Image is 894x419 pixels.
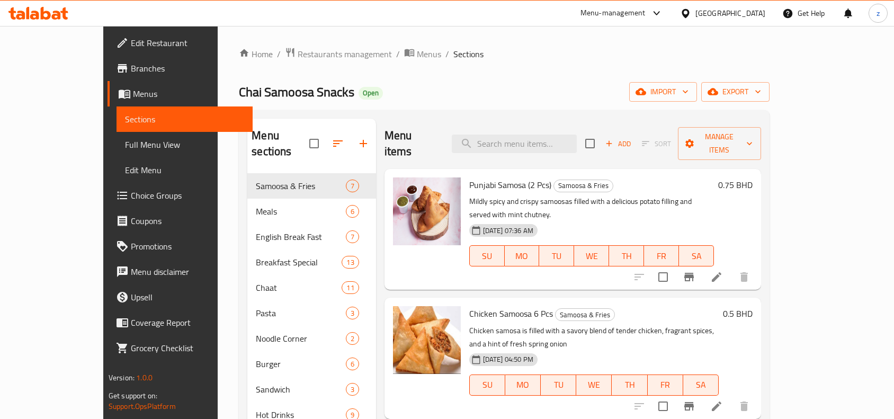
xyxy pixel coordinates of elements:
[695,7,765,19] div: [GEOGRAPHIC_DATA]
[239,48,273,60] a: Home
[346,358,359,370] div: items
[125,113,244,126] span: Sections
[686,130,753,157] span: Manage items
[247,326,376,351] div: Noodle Corner2
[108,259,253,284] a: Menu disclaimer
[556,309,614,321] span: Samoosa & Fries
[638,85,689,99] span: import
[342,281,359,294] div: items
[256,180,345,192] div: Samoosa & Fries
[346,308,359,318] span: 3
[678,127,761,160] button: Manage items
[131,62,244,75] span: Branches
[346,383,359,396] div: items
[108,234,253,259] a: Promotions
[393,306,461,374] img: Chicken Samoosa 6 Pcs
[629,82,697,102] button: import
[393,177,461,245] img: Punjabi Samosa (2 Pcs)
[417,48,441,60] span: Menus
[346,334,359,344] span: 2
[404,47,441,61] a: Menus
[256,256,342,269] span: Breakfast Special
[574,245,609,266] button: WE
[359,87,383,100] div: Open
[346,385,359,395] span: 3
[131,265,244,278] span: Menu disclaimer
[877,7,880,19] span: z
[346,180,359,192] div: items
[505,245,540,266] button: MO
[239,80,354,104] span: Chai Samoosa Snacks
[613,248,640,264] span: TH
[108,183,253,208] a: Choice Groups
[346,205,359,218] div: items
[604,138,632,150] span: Add
[469,324,719,351] p: Chicken samosa is filled with a savory blend of tender chicken, fragrant spices, and a hint of fr...
[644,245,679,266] button: FR
[554,180,613,192] span: Samoosa & Fries
[108,335,253,361] a: Grocery Checklist
[541,375,576,396] button: TU
[108,208,253,234] a: Coupons
[479,354,538,364] span: [DATE] 04:50 PM
[109,371,135,385] span: Version:
[609,245,644,266] button: TH
[131,215,244,227] span: Coupons
[687,377,714,393] span: SA
[109,399,176,413] a: Support.OpsPlatform
[505,375,541,396] button: MO
[346,332,359,345] div: items
[247,173,376,199] div: Samoosa & Fries7
[701,82,770,102] button: export
[346,232,359,242] span: 7
[601,136,635,152] button: Add
[578,248,605,264] span: WE
[346,307,359,319] div: items
[256,307,345,319] span: Pasta
[679,245,714,266] button: SA
[580,7,646,20] div: Menu-management
[247,351,376,377] div: Burger6
[652,377,679,393] span: FR
[131,316,244,329] span: Coverage Report
[543,248,570,264] span: TU
[342,256,359,269] div: items
[351,131,376,156] button: Add section
[346,207,359,217] span: 6
[710,400,723,413] a: Edit menu item
[117,157,253,183] a: Edit Menu
[509,377,537,393] span: MO
[109,389,157,403] span: Get support on:
[683,248,710,264] span: SA
[277,48,281,60] li: /
[247,275,376,300] div: Chaat11
[256,230,345,243] span: English Break Fast
[108,56,253,81] a: Branches
[136,371,153,385] span: 1.0.0
[710,271,723,283] a: Edit menu item
[469,306,553,322] span: Chicken Samoosa 6 Pcs
[342,283,358,293] span: 11
[125,138,244,151] span: Full Menu View
[342,257,358,268] span: 13
[601,136,635,152] span: Add item
[652,395,674,417] span: Select to update
[474,377,501,393] span: SU
[256,383,345,396] span: Sandwich
[247,300,376,326] div: Pasta3
[648,248,675,264] span: FR
[298,48,392,60] span: Restaurants management
[479,226,538,236] span: [DATE] 07:36 AM
[108,81,253,106] a: Menus
[452,135,577,153] input: search
[676,394,702,419] button: Branch-specific-item
[539,245,574,266] button: TU
[576,375,612,396] button: WE
[108,284,253,310] a: Upsell
[133,87,244,100] span: Menus
[256,205,345,218] div: Meals
[545,377,572,393] span: TU
[346,359,359,369] span: 6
